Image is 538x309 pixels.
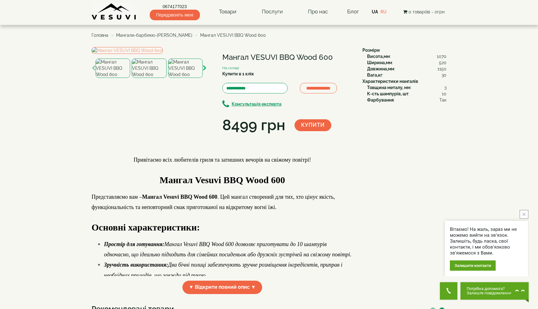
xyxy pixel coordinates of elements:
[367,66,446,72] div: :
[450,226,523,256] div: Вітаємо! На жаль, зараз ми не можемо вийти на зв'язок. Залишіть, будь ласка, свої контакти, і ми ...
[302,5,334,19] a: Про нас
[134,157,311,163] span: Привітаємо всіх любителів гриля та затишних вечорів на свіжому повітрі!
[362,79,418,84] b: Характеристики мангалів
[132,59,166,78] img: Мангал VESUVI BBQ Wood 600
[222,66,239,70] small: На складі
[437,53,446,59] span: 1070
[256,5,289,19] a: Послуги
[362,48,380,53] b: Розміри
[441,72,446,78] span: 30
[367,97,446,103] div: :
[92,222,200,232] strong: Основні характеристики:
[168,59,203,78] img: Мангал VESUVI BBQ Wood 600
[92,194,335,210] span: Представляємо вам – . Цей мангал створений для тих, хто цінує якість, функціональність та неповто...
[104,262,342,278] em: Два бічні полиці забезпечують зручне розміщення інгредієнтів, приправ і необхідних приладів, що з...
[444,84,446,91] span: 3
[182,281,262,294] span: ▼ Відкрити повний опис ▼
[200,33,266,38] span: Мангал VESUVI BBQ Wood 600
[116,33,192,38] a: Мангали-барбекю-[PERSON_NAME]
[142,194,217,200] strong: Мангал Vesuvi BBQ Wood 600
[96,59,130,78] img: Мангал VESUVI BBQ Wood 600
[460,282,529,300] button: Chat button
[222,53,353,61] h1: Мангал VESUVI BBQ Wood 600
[104,241,164,247] strong: Простір для готування:
[367,60,392,65] b: Ширина,мм
[367,53,446,59] div: :
[450,260,496,271] div: Залишити контакти
[222,115,285,136] div: 8499 грн
[439,97,446,103] span: Так
[372,9,378,14] a: UA
[367,59,446,66] div: :
[347,8,359,15] a: Блог
[520,210,528,219] button: close button
[213,5,243,19] a: Товари
[367,91,446,97] div: :
[408,9,445,14] span: 0 товар(ів) - 0грн
[159,175,285,185] span: Мангал Vesuvi BBQ Wood 600
[467,291,512,295] span: Залиште повідомлення
[104,262,168,268] strong: Зручність використання:
[367,73,382,78] b: Вага,кг
[442,91,446,97] span: 10
[367,85,410,90] b: Товщина металу, мм
[467,287,512,291] span: Потрібна допомога?
[367,66,394,71] b: Довжина,мм
[232,102,281,107] b: Консультація експерта
[295,119,331,131] button: Купити
[104,241,352,258] em: Мангал Vesuvi BBQ Wood 600 дозволяє приготувати до 10 шампурів одночасно, що ідеально підходить д...
[367,97,394,102] b: Фарбування
[367,91,408,96] b: К-сть шампурів, шт
[401,8,446,15] button: 0 товар(ів) - 0грн
[439,59,446,66] span: 520
[222,71,254,77] label: Купити в 1 клік
[367,72,446,78] div: :
[437,66,446,72] span: 1150
[92,47,163,54] img: Мангал VESUVI BBQ Wood 600
[150,3,200,10] a: 0674177023
[367,54,390,59] b: Висота,мм
[440,282,457,300] button: Get Call button
[92,33,108,38] a: Головна
[92,3,137,20] img: Завод VESUVI
[367,84,446,91] div: :
[150,10,200,20] span: Передзвоніть мені
[380,9,387,14] a: RU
